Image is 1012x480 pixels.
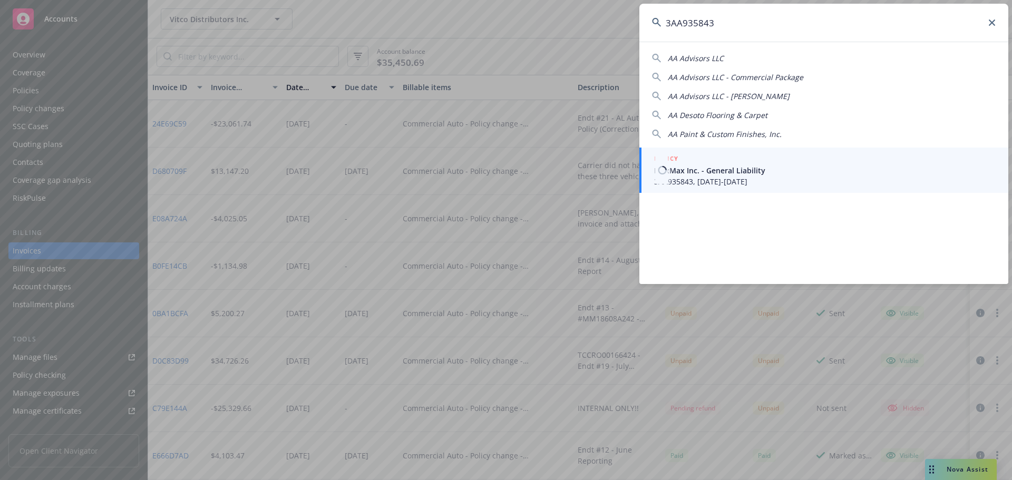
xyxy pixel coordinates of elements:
span: AA Desoto Flooring & Carpet [668,110,767,120]
span: MexMax Inc. - General Liability [654,165,996,176]
span: AA Advisors LLC - Commercial Package [668,72,803,82]
span: AA Paint & Custom Finishes, Inc. [668,129,782,139]
input: Search... [639,4,1008,42]
span: 3AA935843, [DATE]-[DATE] [654,176,996,187]
span: AA Advisors LLC [668,53,724,63]
h5: POLICY [654,153,678,164]
span: AA Advisors LLC - [PERSON_NAME] [668,91,790,101]
a: POLICYMexMax Inc. - General Liability3AA935843, [DATE]-[DATE] [639,148,1008,193]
